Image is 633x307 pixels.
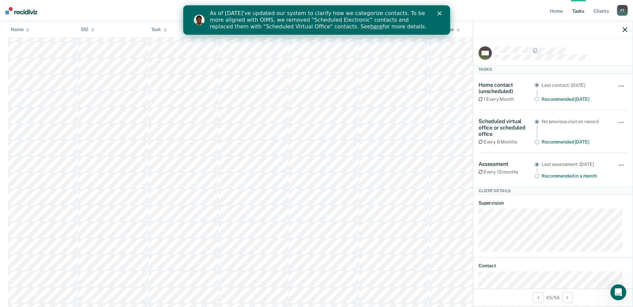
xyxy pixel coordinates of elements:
div: Every 6 Months [479,139,534,145]
div: Name [11,27,29,32]
div: Assessment [479,161,534,167]
div: 1 Every Month [479,96,534,102]
div: Recommended in a month [542,173,609,179]
div: Home contact (unscheduled) [479,82,534,94]
div: No previous visit on record [542,119,609,124]
div: Task [151,27,167,32]
div: Client Details [473,187,633,195]
div: SID [81,27,94,32]
div: Recommended [DATE] [542,96,609,102]
div: 45 / 56 [473,289,633,306]
div: Recommended [DATE] [542,139,609,145]
div: Last assessment: [DATE] [542,162,609,167]
iframe: Intercom live chat banner [183,5,450,35]
button: Previous Client [533,292,544,303]
div: Tasks [473,65,633,73]
a: here [187,18,199,24]
div: Scheduled virtual office or scheduled office [479,118,534,137]
div: F T [617,5,628,16]
img: Recidiviz [5,7,37,14]
iframe: Intercom live chat [610,284,626,300]
dt: Supervision [479,200,627,206]
div: Every 12 months [479,169,534,175]
div: Close [254,6,261,10]
button: Next Client [562,292,573,303]
div: Last contact: [DATE] [542,82,609,88]
dt: Contact [479,263,627,269]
